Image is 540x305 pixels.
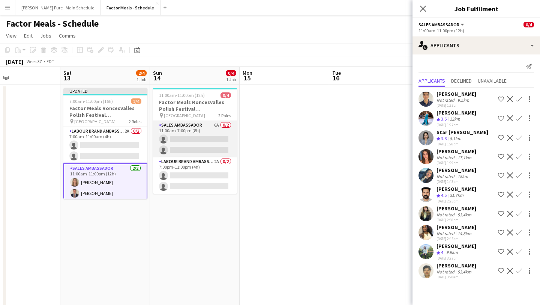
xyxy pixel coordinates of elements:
[63,105,147,118] h3: Factor Meals Roncesvalles Polish Festival [GEOGRAPHIC_DATA]
[478,78,507,83] span: Unavailable
[153,99,237,112] h3: Factor Meals Roncesvalles Polish Festival [GEOGRAPHIC_DATA]
[441,136,447,141] span: 3.8
[152,74,162,82] span: 14
[153,88,237,194] app-job-card: 11:00am-11:00pm (12h)0/4Factor Meals Roncesvalles Polish Festival [GEOGRAPHIC_DATA] [GEOGRAPHIC_D...
[136,70,147,76] span: 2/4
[40,32,51,39] span: Jobs
[456,212,473,217] div: 53.4km
[436,275,476,279] div: [DATE] 3:20am
[436,224,476,231] div: [PERSON_NAME]
[243,69,252,76] span: Mon
[436,256,476,261] div: [DATE] 3:27pm
[412,36,540,54] div: Applicants
[153,121,237,157] app-card-role: Sales Ambassador6A0/211:00am-7:00pm (8h)
[63,88,147,94] div: Updated
[436,109,476,116] div: [PERSON_NAME]
[220,92,231,98] span: 0/4
[153,69,162,76] span: Sun
[153,157,237,194] app-card-role: Labour Brand Ambassadors2A0/27:00pm-11:00pm (4h)
[436,205,476,212] div: [PERSON_NAME]
[436,199,476,204] div: [DATE] 2:25pm
[25,59,43,64] span: Week 37
[63,163,147,201] app-card-role: Sales Ambassador2/211:00am-11:00pm (12h)[PERSON_NAME][PERSON_NAME]
[448,116,462,122] div: 23km
[418,22,465,27] button: Sales Ambassador
[63,127,147,163] app-card-role: Labour Brand Ambassadors2A0/27:00am-11:00am (4h)
[332,69,341,76] span: Tue
[436,129,488,136] div: Star [PERSON_NAME]
[436,236,476,241] div: [DATE] 2:45pm
[448,192,465,199] div: 31.7km
[451,78,472,83] span: Declined
[456,97,471,103] div: 9.5km
[136,77,146,82] div: 1 Job
[436,217,476,222] div: [DATE] 2:38pm
[3,31,19,41] a: View
[436,155,456,160] div: Not rated
[100,0,160,15] button: Factor Meals - Schedule
[418,28,534,33] div: 11:00am-11:00pm (12h)
[445,249,459,256] div: 9.9km
[418,22,459,27] span: Sales Ambassador
[456,155,473,160] div: 17.1km
[418,78,445,83] span: Applicants
[63,69,72,76] span: Sat
[436,269,456,275] div: Not rated
[436,243,476,249] div: [PERSON_NAME]
[436,142,488,146] div: [DATE] 1:28pm
[441,249,443,255] span: 4
[15,0,100,15] button: [PERSON_NAME] Pure - Main Schedule
[6,58,23,65] div: [DATE]
[436,103,476,108] div: [DATE] 1:27pm
[456,174,469,179] div: 18km
[21,31,36,41] a: Edit
[436,97,456,103] div: Not rated
[436,91,476,97] div: [PERSON_NAME]
[331,74,341,82] span: 16
[436,262,476,269] div: [PERSON_NAME]
[436,167,476,174] div: [PERSON_NAME]
[436,122,476,127] div: [DATE] 1:27pm
[6,32,16,39] span: View
[456,231,473,236] div: 14.8km
[456,269,473,275] div: 53.4km
[37,31,54,41] a: Jobs
[59,32,76,39] span: Comms
[436,212,456,217] div: Not rated
[46,59,54,64] div: EDT
[226,77,236,82] div: 1 Job
[441,116,447,122] span: 3.5
[62,74,72,82] span: 13
[69,98,113,104] span: 7:00am-11:00pm (16h)
[56,31,79,41] a: Comms
[159,92,205,98] span: 11:00am-11:00pm (12h)
[448,136,463,142] div: 8.1km
[436,148,476,155] div: [PERSON_NAME]
[129,119,141,124] span: 2 Roles
[74,119,115,124] span: [GEOGRAPHIC_DATA]
[436,179,476,184] div: [DATE] 1:43pm
[218,113,231,118] span: 2 Roles
[24,32,33,39] span: Edit
[523,22,534,27] span: 0/4
[226,70,236,76] span: 0/4
[436,186,476,192] div: [PERSON_NAME]
[131,98,141,104] span: 2/4
[164,113,205,118] span: [GEOGRAPHIC_DATA]
[436,160,476,165] div: [DATE] 1:29pm
[241,74,252,82] span: 15
[436,174,456,179] div: Not rated
[412,4,540,14] h3: Job Fulfilment
[441,192,447,198] span: 4.5
[63,88,147,199] app-job-card: Updated7:00am-11:00pm (16h)2/4Factor Meals Roncesvalles Polish Festival [GEOGRAPHIC_DATA] [GEOGRA...
[436,231,456,236] div: Not rated
[6,18,99,29] h1: Factor Meals - Schedule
